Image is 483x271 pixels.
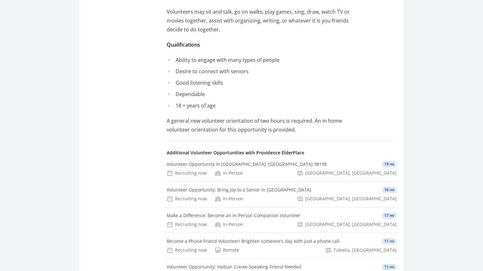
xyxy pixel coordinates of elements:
a: Make a Difference: Become an In-Person Companion Volunteer 17 mi Recruiting now In-Person [GEOGRA... [164,207,399,233]
span: [GEOGRAPHIC_DATA], [GEOGRAPHIC_DATA] [305,196,397,202]
a: Volunteer Opportunity: Bring Joy to a Senior in [GEOGRAPHIC_DATA] 16 mi Recruiting now In-Person ... [164,182,399,207]
div: Become a Phone Friend Volunteer! Brighten someone's day with just a phone call. [167,238,341,244]
div: Volunteer Opportunity in [GEOGRAPHIC_DATA], [GEOGRAPHIC_DATA] 98198 [167,161,327,167]
div: Remote [215,247,239,253]
div: Volunteer Opportunity: Bring Joy to a Senior in [GEOGRAPHIC_DATA] [167,187,311,193]
div: Recruiting now [167,221,207,228]
li: Good listening skills [167,78,352,87]
p: A general new volunteer orientation of two hours is required. An in home volunteer orientation fo... [167,116,352,134]
div: Volunteer Opportunity: Haitian Creole-Speaking Friend Needed [167,264,301,270]
li: Ability to engage with many types of people [167,55,352,64]
span: 16 mi [382,187,397,193]
div: In-Person [215,170,243,176]
span: Tukwila, [GEOGRAPHIC_DATA] [333,247,397,253]
span: [GEOGRAPHIC_DATA], [GEOGRAPHIC_DATA] [305,221,397,228]
a: Volunteer Opportunity in [GEOGRAPHIC_DATA], [GEOGRAPHIC_DATA] 98198 19 mi Recruiting now In-Perso... [164,156,399,181]
span: 11 mi [382,238,397,244]
span: 19 mi [382,161,397,167]
span: 11 mi [382,264,397,270]
span: 17 mi [382,212,397,219]
li: Desire to connect with seniors [167,67,352,76]
li: 18 + years of age [167,101,352,110]
div: Make a Difference: Become an In-Person Companion Volunteer [167,212,300,219]
span: [GEOGRAPHIC_DATA], [GEOGRAPHIC_DATA] [305,170,397,176]
h4: Additional Volunteer Opportunities with Providence ElderPlace [167,150,397,156]
div: Recruiting now [167,247,207,253]
li: Dependable [167,90,352,99]
strong: Qualifications [167,41,200,48]
div: Recruiting now [167,170,207,176]
p: Volunteers may sit and talk, go on walks, play games, sing, draw, watch TV or movies together, as... [167,7,352,34]
div: Recruiting now [167,196,207,202]
div: In-Person [215,196,243,202]
a: Become a Phone Friend Volunteer! Brighten someone's day with just a phone call. 11 mi Recruiting ... [164,233,399,258]
div: In-Person [215,221,243,228]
